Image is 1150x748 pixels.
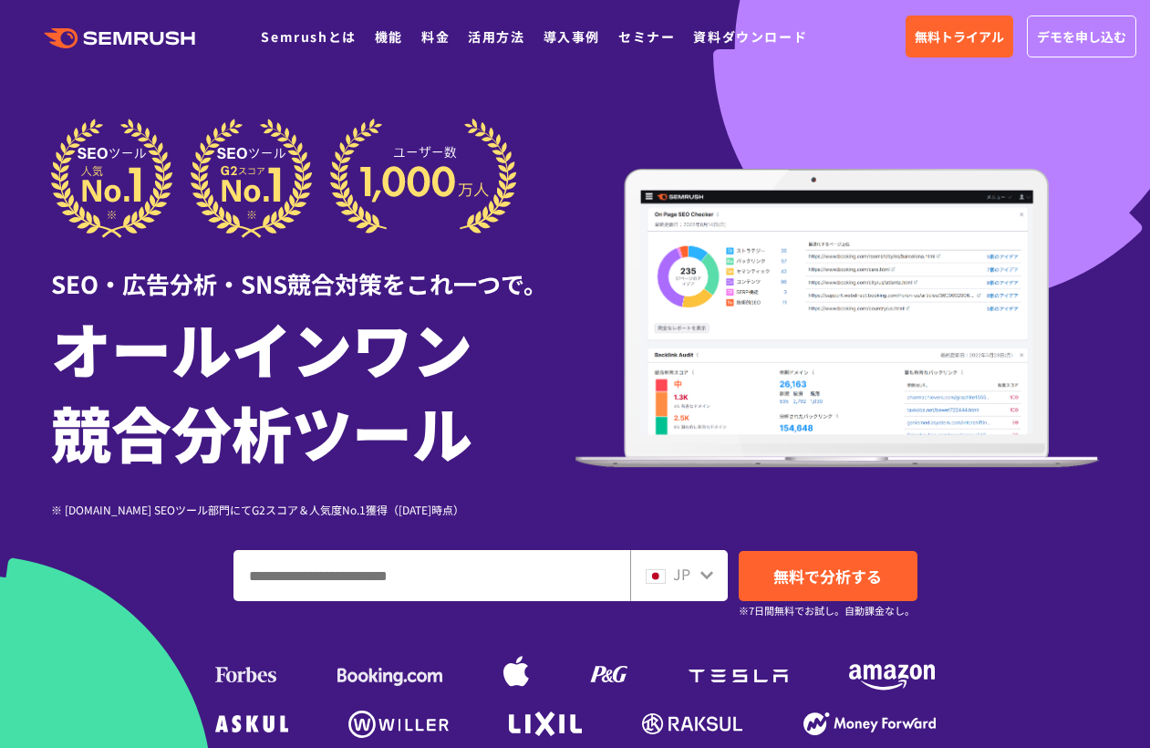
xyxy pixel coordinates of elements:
a: 導入事例 [544,27,600,46]
small: ※7日間無料でお試し。自動課金なし。 [739,602,915,619]
a: 活用方法 [468,27,524,46]
span: デモを申し込む [1037,26,1126,47]
div: ※ [DOMAIN_NAME] SEOツール部門にてG2スコア＆人気度No.1獲得（[DATE]時点） [51,501,575,518]
a: 料金 [421,27,450,46]
span: 無料で分析する [773,565,882,587]
span: JP [673,563,690,585]
span: 無料トライアル [915,26,1004,47]
div: SEO・広告分析・SNS競合対策をこれ一つで。 [51,238,575,301]
a: 無料トライアル [906,16,1013,57]
a: デモを申し込む [1027,16,1136,57]
input: ドメイン、キーワードまたはURLを入力してください [234,551,629,600]
a: 無料で分析する [739,551,917,601]
a: Semrushとは [261,27,356,46]
a: 機能 [375,27,403,46]
a: 資料ダウンロード [693,27,807,46]
a: セミナー [618,27,675,46]
h1: オールインワン 競合分析ツール [51,306,575,473]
